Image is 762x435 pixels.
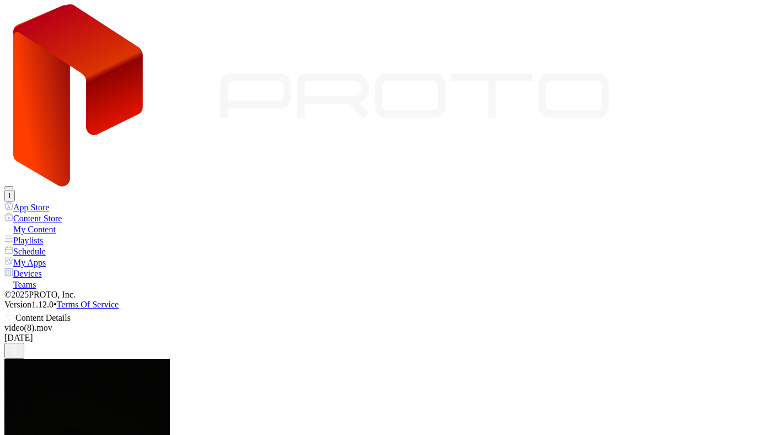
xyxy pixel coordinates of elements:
[4,190,15,201] button: i
[4,290,758,300] div: © 2025 PROTO, Inc.
[57,300,119,309] a: Terms Of Service
[4,257,758,268] a: My Apps
[4,246,758,257] a: Schedule
[4,333,758,343] div: [DATE]
[4,310,758,323] div: Content Details
[4,279,758,290] a: Teams
[4,224,758,235] a: My Content
[4,323,758,333] div: video(8).mov
[4,213,758,224] a: Content Store
[4,201,758,213] a: App Store
[4,268,758,279] a: Devices
[4,235,758,246] a: Playlists
[4,300,57,309] span: Version 1.12.0 •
